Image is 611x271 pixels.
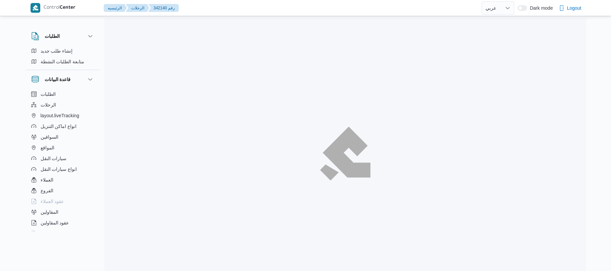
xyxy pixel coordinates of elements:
span: عقود المقاولين [41,219,69,227]
button: انواع اماكن التنزيل [29,121,97,132]
img: X8yXhbKr1z7QwAAAABJRU5ErkJggg== [31,3,40,13]
button: المواقع [29,142,97,153]
button: الفروع [29,185,97,196]
span: اجهزة التليفون [41,229,68,238]
img: ILLA Logo [324,131,367,176]
span: انواع سيارات النقل [41,165,77,173]
b: Center [60,5,75,11]
button: المقاولين [29,207,97,217]
span: المقاولين [41,208,58,216]
span: Logout [567,4,581,12]
button: layout.liveTracking [29,110,97,121]
button: اجهزة التليفون [29,228,97,239]
span: عقود العملاء [41,197,64,205]
button: متابعة الطلبات النشطة [29,56,97,67]
button: الطلبات [31,32,94,40]
span: المواقع [41,144,54,152]
button: قاعدة البيانات [31,75,94,83]
span: Dark mode [527,5,553,11]
button: الرحلات [29,99,97,110]
span: layout.liveTracking [41,112,79,120]
span: متابعة الطلبات النشطة [41,58,85,66]
span: الفروع [41,187,53,195]
button: السواقين [29,132,97,142]
button: الرئيسيه [104,4,127,12]
div: الطلبات [26,46,100,70]
span: الطلبات [41,90,56,98]
span: انواع اماكن التنزيل [41,122,77,130]
button: 342140 رقم [148,4,179,12]
span: سيارات النقل [41,154,67,162]
button: سيارات النقل [29,153,97,164]
h3: الطلبات [45,32,60,40]
button: Logout [556,1,584,15]
button: انواع سيارات النقل [29,164,97,175]
button: عقود المقاولين [29,217,97,228]
button: إنشاء طلب جديد [29,46,97,56]
span: إنشاء طلب جديد [41,47,73,55]
span: السواقين [41,133,58,141]
button: الطلبات [29,89,97,99]
button: العملاء [29,175,97,185]
button: عقود العملاء [29,196,97,207]
span: العملاء [41,176,53,184]
div: قاعدة البيانات [26,89,100,234]
button: الرحلات [126,4,150,12]
h3: قاعدة البيانات [45,75,71,83]
span: الرحلات [41,101,56,109]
